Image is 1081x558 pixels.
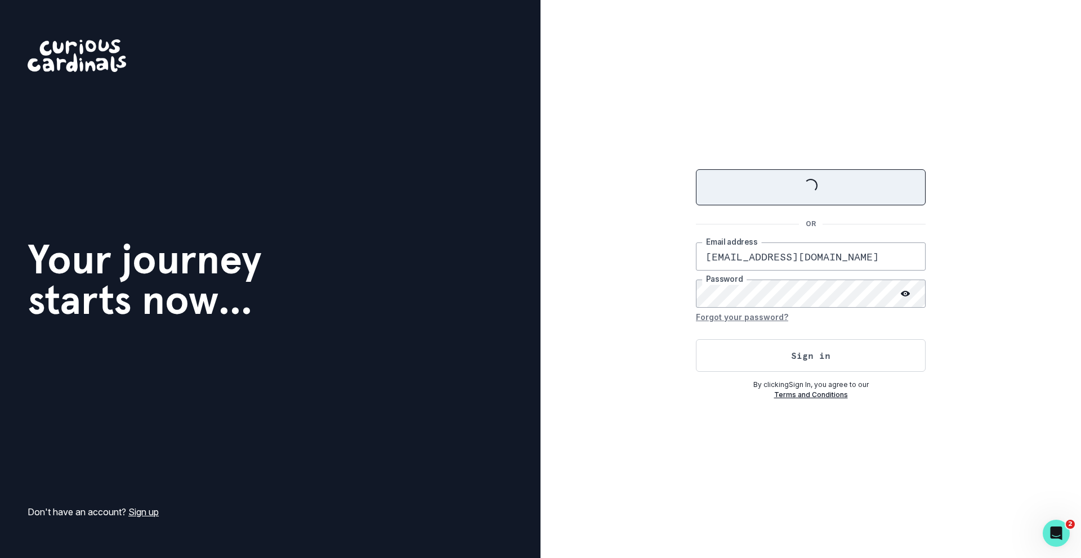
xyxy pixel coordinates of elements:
img: Curious Cardinals Logo [28,39,126,72]
iframe: Intercom live chat [1043,520,1070,547]
p: OR [799,219,823,229]
p: By clicking Sign In , you agree to our [696,380,926,390]
a: Sign up [128,506,159,517]
h1: Your journey starts now... [28,239,262,320]
button: Sign in [696,339,926,372]
button: Sign in with Google (GSuite) [696,169,926,205]
a: Terms and Conditions [774,390,848,399]
span: 2 [1066,520,1075,529]
p: Don't have an account? [28,505,159,519]
button: Forgot your password? [696,308,788,326]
